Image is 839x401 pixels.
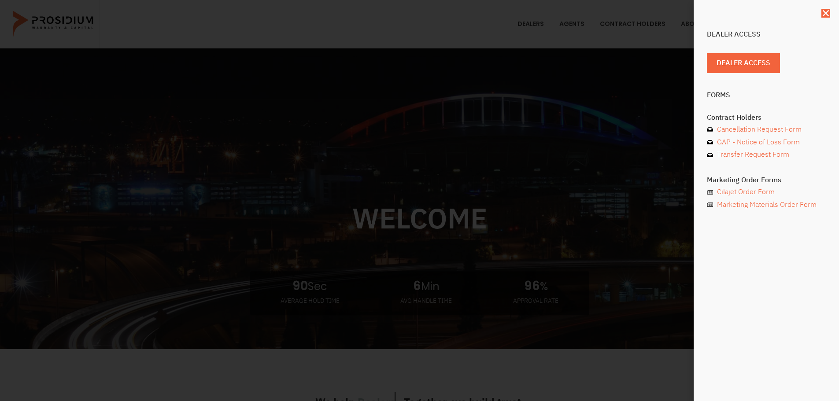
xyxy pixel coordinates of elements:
span: Transfer Request Form [715,148,789,161]
span: Cancellation Request Form [715,123,802,136]
a: Dealer Access [707,53,780,73]
span: Dealer Access [717,57,770,70]
a: Cancellation Request Form [707,123,826,136]
h4: Forms [707,92,826,99]
span: Marketing Materials Order Form [715,199,817,211]
a: Transfer Request Form [707,148,826,161]
h4: Marketing Order Forms [707,177,826,184]
h4: Contract Holders [707,114,826,121]
a: Cilajet Order Form [707,186,826,199]
span: GAP - Notice of Loss Form [715,136,800,149]
span: Cilajet Order Form [715,186,775,199]
h4: Dealer Access [707,31,826,38]
a: Close [821,9,830,18]
a: Marketing Materials Order Form [707,199,826,211]
a: GAP - Notice of Loss Form [707,136,826,149]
